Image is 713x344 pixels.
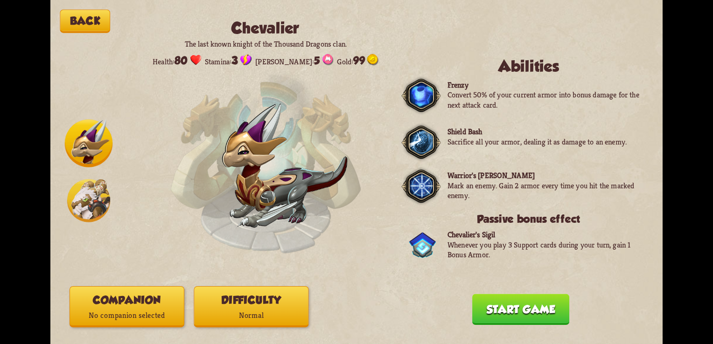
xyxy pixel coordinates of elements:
[240,54,252,66] img: Stamina_Icon.png
[337,54,378,67] div: Gold:
[353,55,365,67] span: 99
[447,80,649,90] p: Frenzy
[190,54,202,66] img: Heart.png
[151,19,380,37] h2: Chevalier
[401,122,440,162] img: Dark_Frame.png
[447,180,649,200] p: Mark an enemy. Gain 2 armor every time you hit the marked enemy.
[170,67,361,258] img: Enchantment_Altar.png
[205,54,252,67] div: Stamina:
[65,119,113,167] img: Chevalier_Dragon_Icon.png
[255,54,334,67] div: [PERSON_NAME]:
[409,213,649,225] h3: Passive bonus effect
[70,286,184,327] button: CompanionNo companion selected
[175,55,188,67] span: 80
[409,57,649,75] h2: Abilities
[409,232,436,258] img: ChevalierSigil.png
[222,103,348,230] img: Chevalier_Dragon.png
[151,39,380,49] p: The last known knight of the Thousand Dragons clan.
[447,240,649,260] p: Whenever you play 3 Support cards during your turn, gain 1 Bonus Armor.
[447,137,627,147] p: Sacrifice all your armor, dealing it as damage to an enemy.
[367,54,379,66] img: Gold.png
[447,127,627,137] p: Shield Bash
[314,55,320,67] span: 5
[223,104,347,229] img: Chevalier_Dragon.png
[153,54,202,67] div: Health:
[472,294,569,325] button: Start game
[447,230,649,240] p: Chevalier's Sigil
[401,166,440,206] img: Dark_Frame.png
[447,90,649,110] p: Convert 50% of your current armor into bonus damage for the next attack card.
[195,308,308,323] p: Normal
[194,286,309,327] button: DifficultyNormal
[67,179,110,222] img: Barbarian_Dragon_Icon.png
[70,308,184,323] p: No companion selected
[322,54,334,66] img: Mana_Points.png
[60,10,111,33] button: Back
[401,76,440,116] img: Dark_Frame.png
[231,55,238,67] span: 3
[447,171,649,181] p: Warrior's [PERSON_NAME]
